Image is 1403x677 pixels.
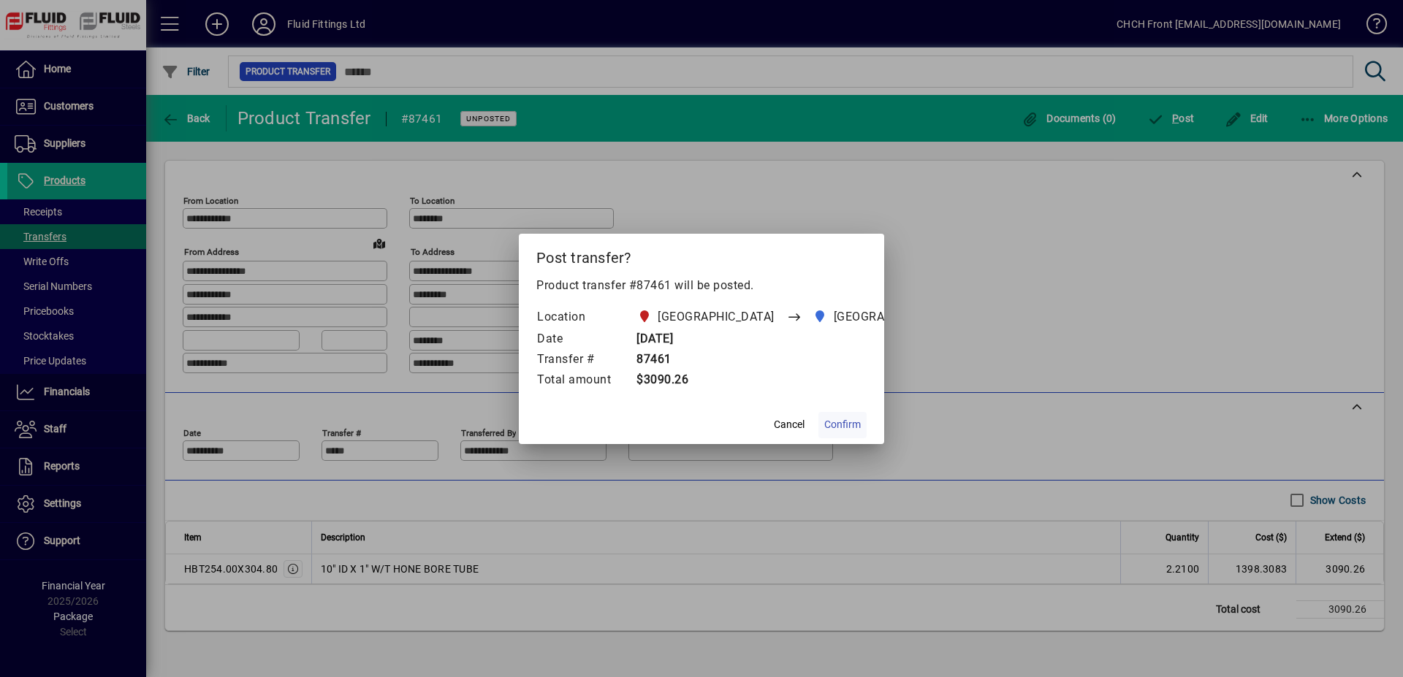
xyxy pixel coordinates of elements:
[818,412,867,438] button: Confirm
[774,417,805,432] span: Cancel
[536,350,626,370] td: Transfer #
[834,308,951,326] span: [GEOGRAPHIC_DATA]
[536,306,626,329] td: Location
[824,417,861,432] span: Confirm
[634,307,780,327] span: CHRISTCHURCH
[536,370,626,391] td: Total amount
[658,308,775,326] span: [GEOGRAPHIC_DATA]
[536,277,867,294] p: Product transfer #87461 will be posted.
[519,234,884,276] h2: Post transfer?
[626,329,978,350] td: [DATE]
[810,307,957,327] span: AUCKLAND
[766,412,813,438] button: Cancel
[626,370,978,391] td: $3090.26
[536,329,626,350] td: Date
[626,350,978,370] td: 87461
